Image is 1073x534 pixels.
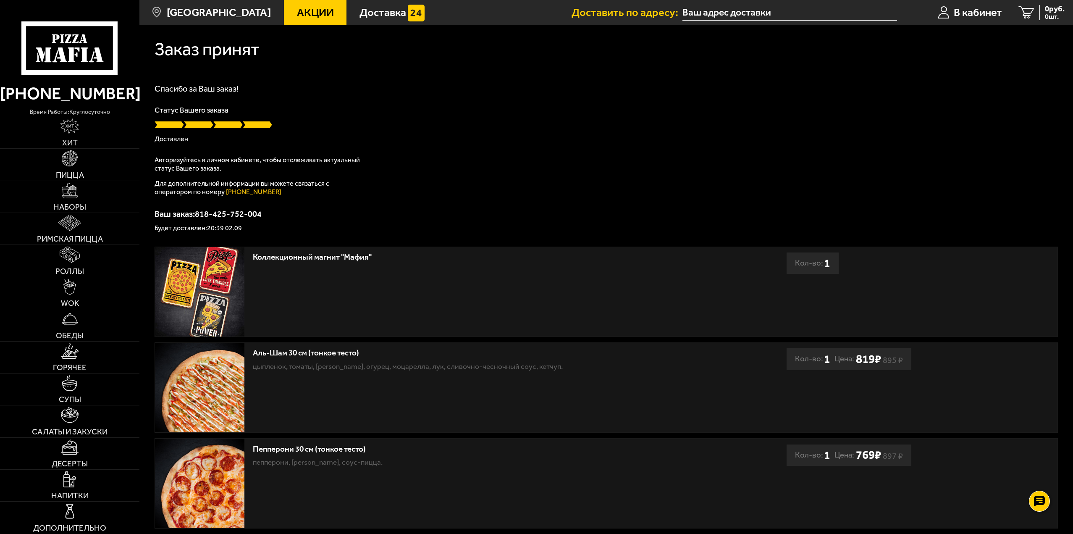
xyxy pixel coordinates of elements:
[824,253,830,274] b: 1
[297,7,334,18] span: Акции
[53,203,86,211] span: Наборы
[856,448,881,462] b: 769 ₽
[55,267,84,275] span: Роллы
[62,139,78,147] span: Хит
[883,453,903,459] s: 897 ₽
[52,460,88,468] span: Десерты
[155,210,1058,218] p: Ваш заказ: 818-425-752-004
[37,235,103,243] span: Римская пицца
[33,524,106,532] span: Дополнительно
[883,358,903,363] s: 895 ₽
[32,428,108,436] span: Салаты и закуски
[253,457,676,468] p: пепперони, [PERSON_NAME], соус-пицца.
[253,348,676,358] div: Аль-Шам 30 см (тонкое тесто)
[226,188,281,196] a: [PHONE_NUMBER]
[682,5,897,21] input: Ваш адрес доставки
[253,361,676,372] p: цыпленок, томаты, [PERSON_NAME], огурец, моцарелла, лук, сливочно-чесночный соус, кетчуп.
[408,5,425,21] img: 15daf4d41897b9f0e9f617042186c801.svg
[1045,13,1065,20] span: 0 шт.
[834,445,854,466] span: Цена:
[167,7,271,18] span: [GEOGRAPHIC_DATA]
[59,395,81,403] span: Супы
[359,7,406,18] span: Доставка
[253,445,676,454] div: Пепперони 30 см (тонкое тесто)
[954,7,1002,18] span: В кабинет
[856,352,881,366] b: 819 ₽
[795,445,830,466] div: Кол-во:
[155,106,1058,114] p: Статус Вашего заказа
[155,225,1058,231] p: Будет доставлен: 20:39 02.09
[824,445,830,466] b: 1
[61,299,79,307] span: WOK
[51,492,89,500] span: Напитки
[155,84,1058,93] h1: Спасибо за Ваш заказ!
[795,348,830,370] div: Кол-во:
[824,348,830,370] b: 1
[56,331,84,339] span: Обеды
[834,348,854,370] span: Цена:
[155,40,260,58] h1: Заказ принят
[53,363,87,371] span: Горячее
[795,253,830,274] div: Кол-во:
[56,171,84,179] span: Пицца
[1045,5,1065,13] span: 0 руб.
[572,7,682,18] span: Доставить по адресу:
[253,253,676,262] div: Коллекционный магнит "Мафия"
[155,179,365,196] p: Для дополнительной информации вы можете связаться с оператором по номеру
[155,156,365,173] p: Авторизуйтесь в личном кабинете, чтобы отслеживать актуальный статус Вашего заказа.
[155,136,1058,142] p: Доставлен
